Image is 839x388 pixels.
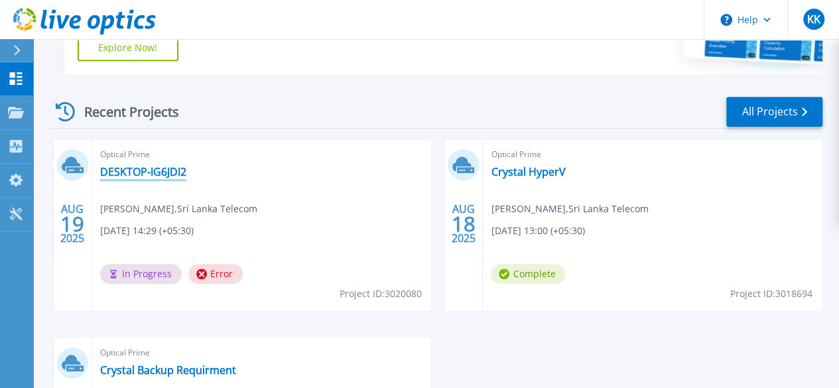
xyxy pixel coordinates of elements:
[100,346,424,360] span: Optical Prime
[726,97,822,127] a: All Projects
[491,264,565,284] span: Complete
[491,147,814,162] span: Optical Prime
[100,224,194,238] span: [DATE] 14:29 (+05:30)
[339,287,421,301] span: Project ID: 3020080
[730,287,812,301] span: Project ID: 3018694
[100,165,186,178] a: DESKTOP-IG6JDI2
[451,200,476,248] div: AUG 2025
[491,165,565,178] a: Crystal HyperV
[60,200,85,248] div: AUG 2025
[452,218,476,229] span: 18
[100,264,182,284] span: In Progress
[100,147,424,162] span: Optical Prime
[100,363,236,377] a: Crystal Backup Requirment
[51,96,197,128] div: Recent Projects
[78,34,178,61] a: Explore Now!
[807,14,820,25] span: KK
[100,202,257,216] span: [PERSON_NAME] , Sri Lanka Telecom
[188,264,243,284] span: Error
[491,202,648,216] span: [PERSON_NAME] , Sri Lanka Telecom
[60,218,84,229] span: 19
[491,224,584,238] span: [DATE] 13:00 (+05:30)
